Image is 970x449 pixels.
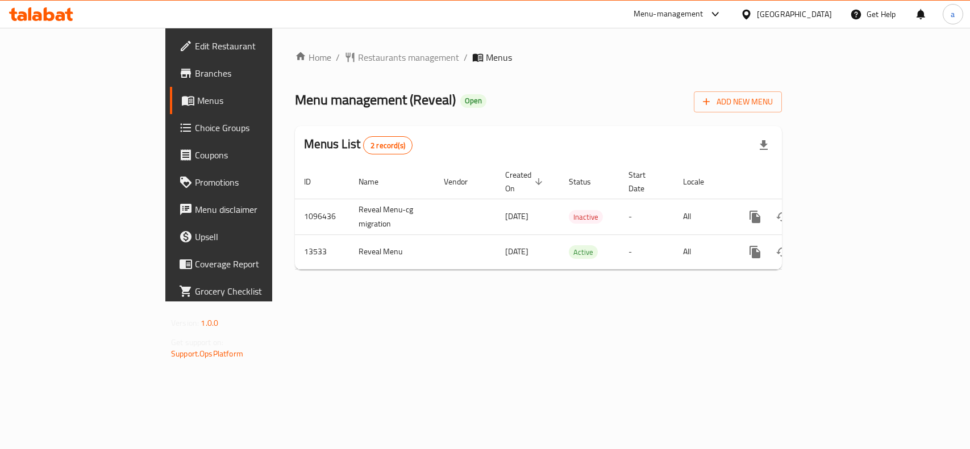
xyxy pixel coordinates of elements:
[171,335,223,350] span: Get support on:
[195,66,318,80] span: Branches
[170,114,327,141] a: Choice Groups
[195,257,318,271] span: Coverage Report
[634,7,703,21] div: Menu-management
[732,165,860,199] th: Actions
[460,96,486,106] span: Open
[683,175,719,188] span: Locale
[170,32,327,60] a: Edit Restaurant
[674,234,732,269] td: All
[569,245,598,259] div: Active
[464,51,468,64] li: /
[195,203,318,216] span: Menu disclaimer
[769,238,796,266] button: Change Status
[619,234,674,269] td: -
[628,168,660,195] span: Start Date
[195,148,318,162] span: Coupons
[742,203,769,230] button: more
[444,175,482,188] span: Vendor
[359,175,393,188] span: Name
[460,94,486,108] div: Open
[757,8,832,20] div: [GEOGRAPHIC_DATA]
[170,60,327,87] a: Branches
[170,169,327,196] a: Promotions
[358,51,459,64] span: Restaurants management
[363,136,413,154] div: Total records count
[951,8,955,20] span: a
[569,210,603,224] div: Inactive
[349,199,435,234] td: Reveal Menu-cg migration
[349,234,435,269] td: Reveal Menu
[195,230,318,244] span: Upsell
[195,39,318,53] span: Edit Restaurant
[619,199,674,234] td: -
[170,223,327,250] a: Upsell
[195,284,318,298] span: Grocery Checklist
[170,250,327,278] a: Coverage Report
[197,94,318,107] span: Menus
[170,141,327,169] a: Coupons
[195,121,318,135] span: Choice Groups
[569,211,603,224] span: Inactive
[171,346,243,361] a: Support.OpsPlatform
[170,278,327,305] a: Grocery Checklist
[486,51,512,64] span: Menus
[750,132,777,159] div: Export file
[201,316,218,330] span: 1.0.0
[304,136,413,154] h2: Menus List
[505,209,528,224] span: [DATE]
[569,175,606,188] span: Status
[295,87,456,112] span: Menu management ( Reveal )
[195,175,318,189] span: Promotions
[769,203,796,230] button: Change Status
[295,51,782,64] nav: breadcrumb
[336,51,340,64] li: /
[569,246,598,259] span: Active
[505,244,528,259] span: [DATE]
[364,140,412,151] span: 2 record(s)
[304,175,326,188] span: ID
[674,199,732,234] td: All
[170,87,327,114] a: Menus
[742,238,769,266] button: more
[295,165,860,270] table: enhanced table
[703,95,773,109] span: Add New Menu
[170,196,327,223] a: Menu disclaimer
[171,316,199,330] span: Version:
[694,91,782,112] button: Add New Menu
[505,168,546,195] span: Created On
[344,51,459,64] a: Restaurants management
